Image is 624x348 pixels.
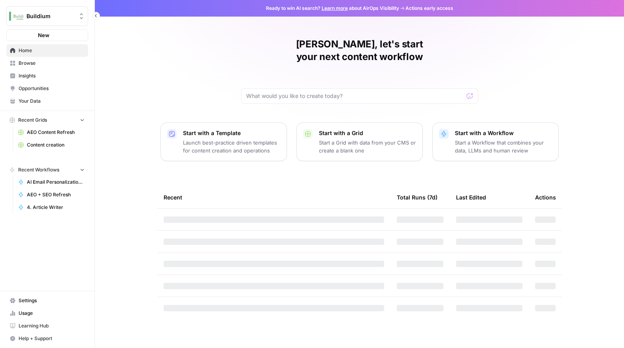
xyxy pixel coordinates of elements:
a: Your Data [6,95,88,107]
span: Settings [19,297,85,304]
span: Usage [19,310,85,317]
button: Start with a GridStart a Grid with data from your CMS or create a blank one [296,122,423,161]
span: Ready to win AI search? about AirOps Visibility [266,5,399,12]
div: Total Runs (7d) [397,186,437,208]
button: Recent Workflows [6,164,88,176]
span: AI Email Personalization + Buyer Summary2 [27,179,85,186]
img: Buildium Logo [9,9,23,23]
button: Workspace: Buildium [6,6,88,26]
button: Recent Grids [6,114,88,126]
p: Start with a Grid [319,129,416,137]
a: Content creation [15,139,88,151]
a: AEO Content Refresh [15,126,88,139]
p: Start with a Workflow [455,129,552,137]
button: Help + Support [6,332,88,345]
span: Opportunities [19,85,85,92]
h1: [PERSON_NAME], let's start your next content workflow [241,38,478,63]
span: Help + Support [19,335,85,342]
a: AI Email Personalization + Buyer Summary2 [15,176,88,188]
a: Learn more [322,5,348,11]
a: Settings [6,294,88,307]
span: Actions early access [405,5,453,12]
a: Insights [6,70,88,82]
div: Actions [535,186,556,208]
span: Learning Hub [19,322,85,329]
p: Start with a Template [183,129,280,137]
div: Recent [164,186,384,208]
a: Learning Hub [6,320,88,332]
span: Home [19,47,85,54]
input: What would you like to create today? [246,92,464,100]
p: Start a Workflow that combines your data, LLMs and human review [455,139,552,154]
span: Insights [19,72,85,79]
a: Opportunities [6,82,88,95]
p: Start a Grid with data from your CMS or create a blank one [319,139,416,154]
span: Recent Workflows [18,166,59,173]
a: Usage [6,307,88,320]
div: Last Edited [456,186,486,208]
span: Content creation [27,141,85,149]
span: New [38,31,49,39]
span: AEO Content Refresh [27,129,85,136]
span: Buildium [26,12,74,20]
span: Browse [19,60,85,67]
button: New [6,29,88,41]
a: AEO + SEO Refresh [15,188,88,201]
button: Start with a TemplateLaunch best-practice driven templates for content creation and operations [160,122,287,161]
a: Home [6,44,88,57]
a: Browse [6,57,88,70]
span: Your Data [19,98,85,105]
span: 4. Article Writer [27,204,85,211]
button: Start with a WorkflowStart a Workflow that combines your data, LLMs and human review [432,122,559,161]
p: Launch best-practice driven templates for content creation and operations [183,139,280,154]
span: Recent Grids [18,117,47,124]
a: 4. Article Writer [15,201,88,214]
span: AEO + SEO Refresh [27,191,85,198]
